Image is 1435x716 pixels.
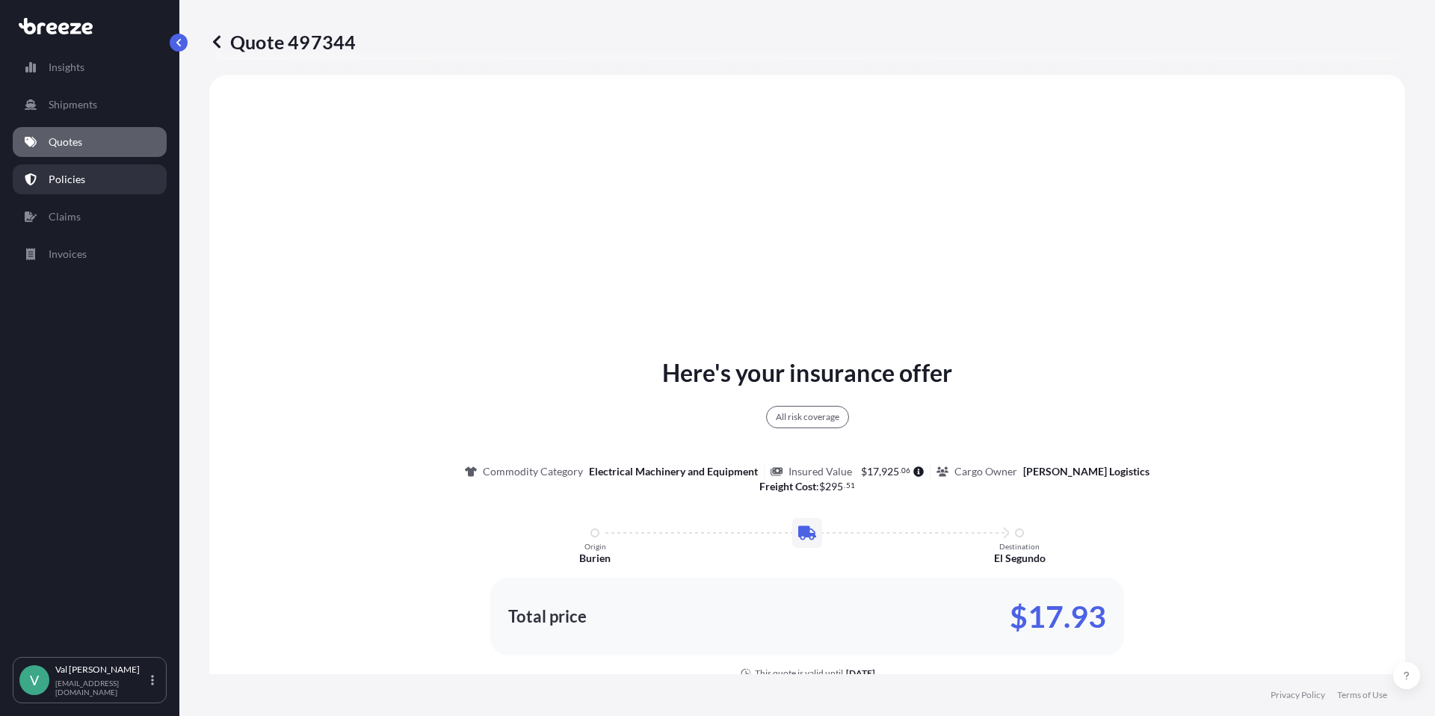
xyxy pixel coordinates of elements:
b: Freight Cost [759,480,816,493]
p: Invoices [49,247,87,262]
p: Burien [579,551,611,566]
p: Shipments [49,97,97,112]
p: Claims [49,209,81,224]
p: Origin [584,542,606,551]
p: Here's your insurance offer [662,355,952,391]
a: Quotes [13,127,167,157]
p: $17.93 [1010,605,1106,629]
span: 295 [825,481,843,492]
p: El Segundo [994,551,1046,566]
p: Policies [49,172,85,187]
a: Terms of Use [1337,689,1387,701]
p: Quotes [49,135,82,149]
span: , [879,466,881,477]
span: V [30,673,39,688]
span: . [900,468,901,473]
p: Quote 497344 [209,30,356,54]
p: Cargo Owner [954,464,1017,479]
span: 06 [901,468,910,473]
div: All risk coverage [766,406,849,428]
p: [PERSON_NAME] Logistics [1023,464,1149,479]
span: 925 [881,466,899,477]
span: $ [861,466,867,477]
p: : [759,479,855,494]
span: 51 [846,483,855,488]
p: Insights [49,60,84,75]
p: [DATE] [846,667,875,679]
span: $ [819,481,825,492]
p: Commodity Category [483,464,583,479]
p: Val [PERSON_NAME] [55,664,148,676]
p: Insured Value [789,464,852,479]
a: Policies [13,164,167,194]
a: Insights [13,52,167,82]
a: Privacy Policy [1271,689,1325,701]
p: Electrical Machinery and Equipment [589,464,758,479]
a: Invoices [13,239,167,269]
p: Total price [508,609,587,624]
span: 17 [867,466,879,477]
a: Shipments [13,90,167,120]
p: [EMAIL_ADDRESS][DOMAIN_NAME] [55,679,148,697]
span: . [844,483,845,488]
a: Claims [13,202,167,232]
p: This quote is valid until [755,667,843,679]
p: Destination [999,542,1040,551]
